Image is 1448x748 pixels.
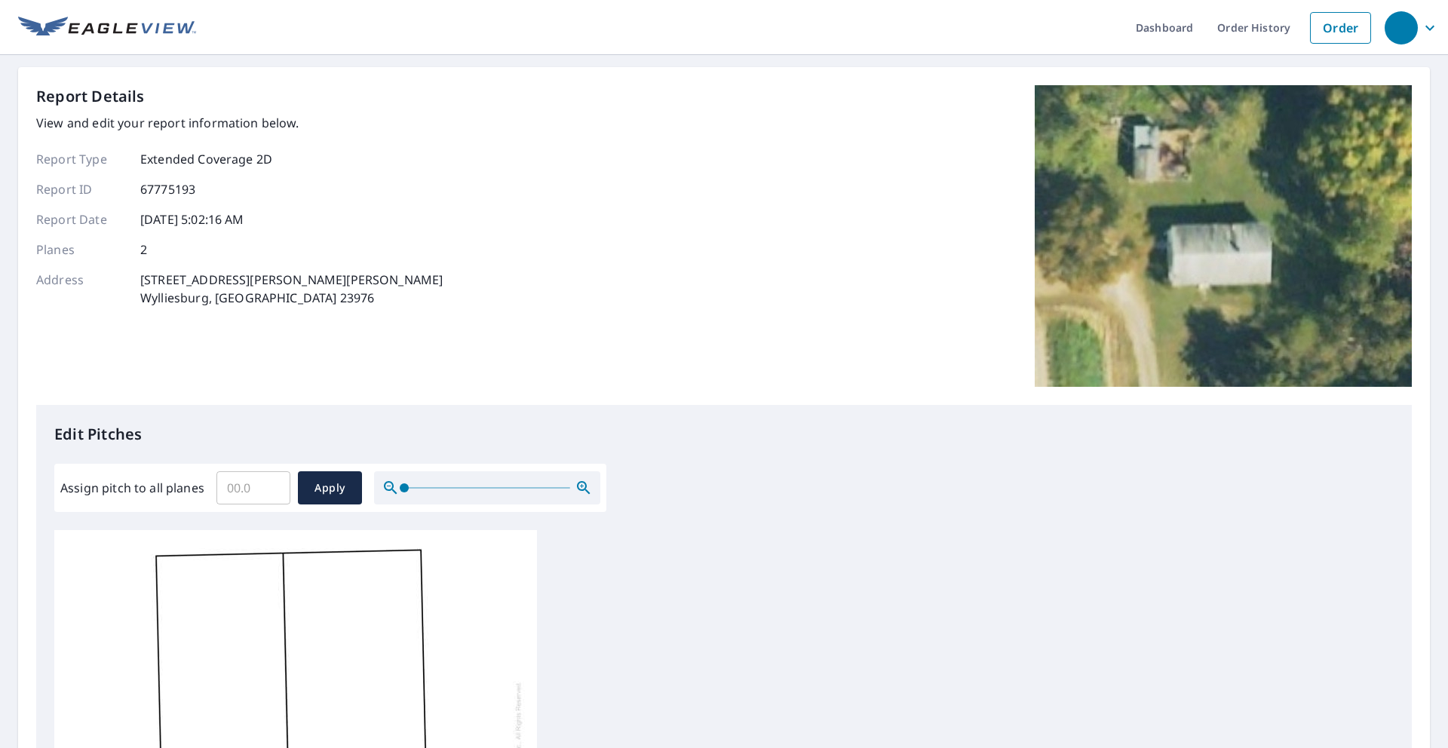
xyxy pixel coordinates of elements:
p: [DATE] 5:02:16 AM [140,210,244,228]
a: Order [1310,12,1371,44]
p: Report Type [36,150,127,168]
p: View and edit your report information below. [36,114,443,132]
p: 67775193 [140,180,195,198]
label: Assign pitch to all planes [60,479,204,497]
p: Address [36,271,127,307]
img: EV Logo [18,17,196,39]
button: Apply [298,471,362,504]
input: 00.0 [216,467,290,509]
p: Report Details [36,85,145,108]
p: Report Date [36,210,127,228]
p: [STREET_ADDRESS][PERSON_NAME][PERSON_NAME] Wylliesburg, [GEOGRAPHIC_DATA] 23976 [140,271,443,307]
p: 2 [140,241,147,259]
p: Edit Pitches [54,423,1394,446]
p: Planes [36,241,127,259]
img: Top image [1035,85,1412,387]
p: Report ID [36,180,127,198]
p: Extended Coverage 2D [140,150,272,168]
span: Apply [310,479,350,498]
